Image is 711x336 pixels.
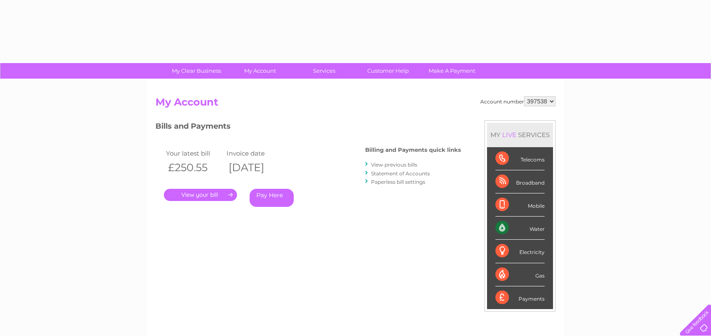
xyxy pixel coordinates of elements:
a: My Clear Business [162,63,231,79]
th: £250.55 [164,159,224,176]
td: Your latest bill [164,148,224,159]
div: LIVE [500,131,518,139]
a: Statement of Accounts [371,170,430,177]
a: Services [290,63,359,79]
div: Electricity [495,240,545,263]
a: View previous bills [371,161,417,168]
a: Make A Payment [417,63,487,79]
a: Customer Help [353,63,423,79]
div: Mobile [495,193,545,217]
div: Account number [480,96,556,106]
a: My Account [226,63,295,79]
th: [DATE] [224,159,285,176]
a: Paperless bill settings [371,179,425,185]
h3: Bills and Payments [155,120,461,135]
h2: My Account [155,96,556,112]
td: Invoice date [224,148,285,159]
div: Broadband [495,170,545,193]
div: Water [495,217,545,240]
div: MY SERVICES [487,123,553,147]
h4: Billing and Payments quick links [365,147,461,153]
div: Gas [495,263,545,286]
div: Payments [495,286,545,309]
a: Pay Here [250,189,294,207]
div: Telecoms [495,147,545,170]
a: . [164,189,237,201]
